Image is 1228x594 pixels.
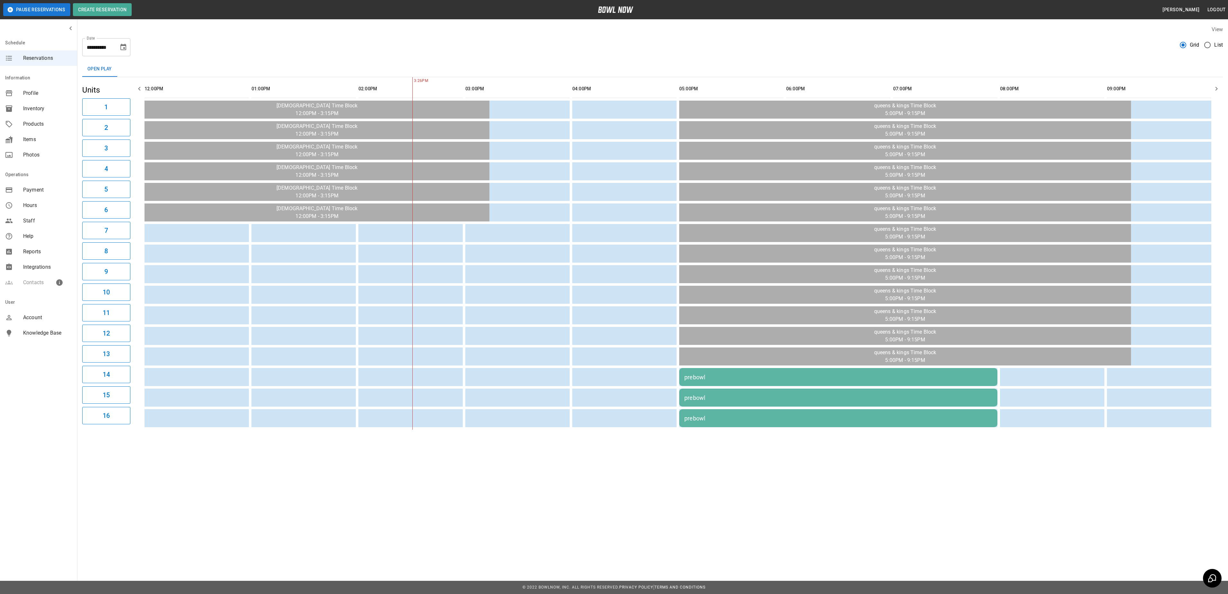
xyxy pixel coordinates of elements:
span: © 2022 BowlNow, Inc. All Rights Reserved. [522,585,619,589]
span: Items [23,136,72,143]
th: 12:00PM [145,80,249,98]
div: inventory tabs [82,61,1223,77]
h5: Units [82,85,130,95]
table: sticky table [142,77,1214,430]
button: 10 [82,283,130,301]
th: 05:00PM [679,80,784,98]
h6: 14 [103,369,110,380]
span: Grid [1190,41,1199,49]
span: Staff [23,217,72,225]
h6: 6 [104,205,108,215]
span: Account [23,314,72,321]
button: 7 [82,222,130,239]
h6: 12 [103,328,110,338]
label: View [1212,26,1223,32]
button: 16 [82,407,130,424]
h6: 4 [104,164,108,174]
th: 01:00PM [251,80,356,98]
div: prebowl [684,394,992,401]
h6: 11 [103,308,110,318]
th: 04:00PM [572,80,677,98]
button: Create Reservation [73,3,132,16]
button: 9 [82,263,130,280]
button: [PERSON_NAME] [1160,4,1202,16]
h6: 3 [104,143,108,153]
h6: 5 [104,184,108,194]
button: Pause Reservations [3,3,70,16]
button: 2 [82,119,130,136]
th: 07:00PM [893,80,997,98]
a: Privacy Policy [619,585,653,589]
button: 11 [82,304,130,321]
button: 14 [82,366,130,383]
div: prebowl [684,374,992,381]
h6: 9 [104,266,108,277]
button: 1 [82,98,130,116]
button: 13 [82,345,130,363]
div: prebowl [684,415,992,422]
span: Knowledge Base [23,329,72,337]
th: 06:00PM [786,80,890,98]
span: Reservations [23,54,72,62]
span: Help [23,232,72,240]
button: Logout [1205,4,1228,16]
button: 3 [82,139,130,157]
h6: 13 [103,349,110,359]
button: 8 [82,242,130,260]
button: 12 [82,325,130,342]
button: Choose date, selected date is Oct 8, 2025 [117,41,130,54]
span: 3:26PM [412,78,414,84]
th: 02:00PM [358,80,463,98]
h6: 2 [104,122,108,133]
span: Inventory [23,105,72,113]
button: 15 [82,386,130,404]
h6: 16 [103,410,110,421]
h6: 8 [104,246,108,256]
span: Photos [23,151,72,159]
button: 6 [82,201,130,219]
button: 4 [82,160,130,177]
h6: 15 [103,390,110,400]
button: Open Play [82,61,117,77]
th: 03:00PM [465,80,570,98]
span: Integrations [23,263,72,271]
th: 09:00PM [1107,80,1211,98]
a: Terms and Conditions [654,585,706,589]
span: Payment [23,186,72,194]
th: 08:00PM [1000,80,1104,98]
h6: 10 [103,287,110,297]
h6: 1 [104,102,108,112]
img: logo [598,6,633,13]
span: Hours [23,202,72,209]
span: Products [23,120,72,128]
h6: 7 [104,225,108,236]
span: Reports [23,248,72,256]
span: List [1214,41,1223,49]
span: Profile [23,89,72,97]
button: 5 [82,181,130,198]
